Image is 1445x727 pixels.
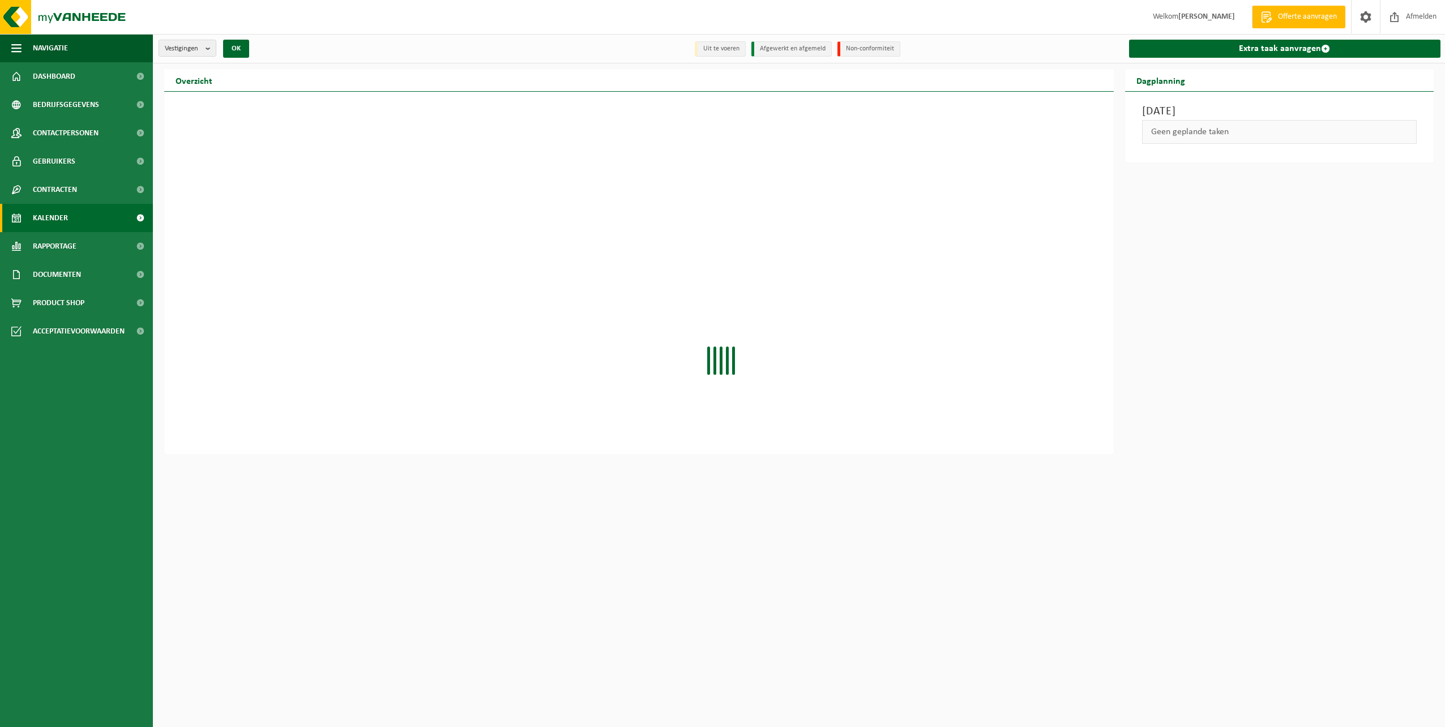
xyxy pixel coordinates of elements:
[1142,120,1417,144] div: Geen geplande taken
[695,41,746,57] li: Uit te voeren
[33,317,125,345] span: Acceptatievoorwaarden
[33,34,68,62] span: Navigatie
[33,260,81,289] span: Documenten
[33,147,75,176] span: Gebruikers
[1129,40,1441,58] a: Extra taak aanvragen
[33,119,99,147] span: Contactpersonen
[837,41,900,57] li: Non-conformiteit
[33,176,77,204] span: Contracten
[33,204,68,232] span: Kalender
[164,69,224,91] h2: Overzicht
[33,232,76,260] span: Rapportage
[33,62,75,91] span: Dashboard
[33,289,84,317] span: Product Shop
[1252,6,1345,28] a: Offerte aanvragen
[751,41,832,57] li: Afgewerkt en afgemeld
[223,40,249,58] button: OK
[1125,69,1196,91] h2: Dagplanning
[165,40,201,57] span: Vestigingen
[1178,12,1235,21] strong: [PERSON_NAME]
[159,40,216,57] button: Vestigingen
[1142,103,1417,120] h3: [DATE]
[1275,11,1340,23] span: Offerte aanvragen
[33,91,99,119] span: Bedrijfsgegevens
